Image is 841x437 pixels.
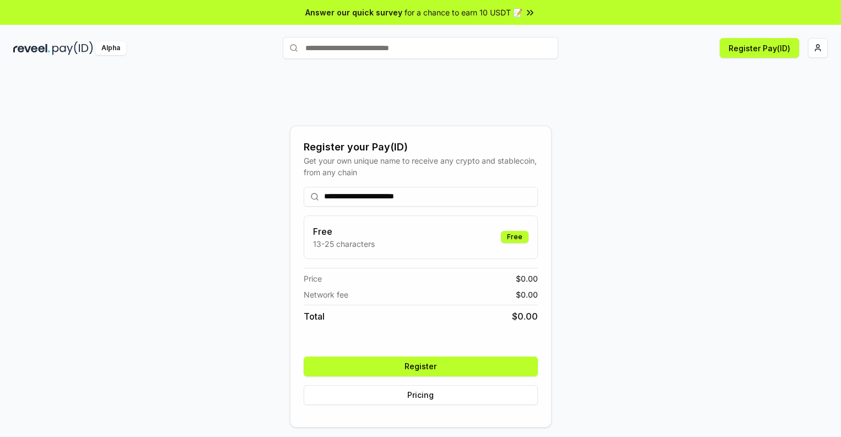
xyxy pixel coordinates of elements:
[95,41,126,55] div: Alpha
[304,139,538,155] div: Register your Pay(ID)
[516,273,538,284] span: $ 0.00
[313,238,375,250] p: 13-25 characters
[405,7,522,18] span: for a chance to earn 10 USDT 📝
[52,41,93,55] img: pay_id
[304,310,325,323] span: Total
[304,385,538,405] button: Pricing
[720,38,799,58] button: Register Pay(ID)
[304,289,348,300] span: Network fee
[516,289,538,300] span: $ 0.00
[304,155,538,178] div: Get your own unique name to receive any crypto and stablecoin, from any chain
[304,273,322,284] span: Price
[13,41,50,55] img: reveel_dark
[512,310,538,323] span: $ 0.00
[501,231,529,243] div: Free
[305,7,402,18] span: Answer our quick survey
[313,225,375,238] h3: Free
[304,357,538,376] button: Register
